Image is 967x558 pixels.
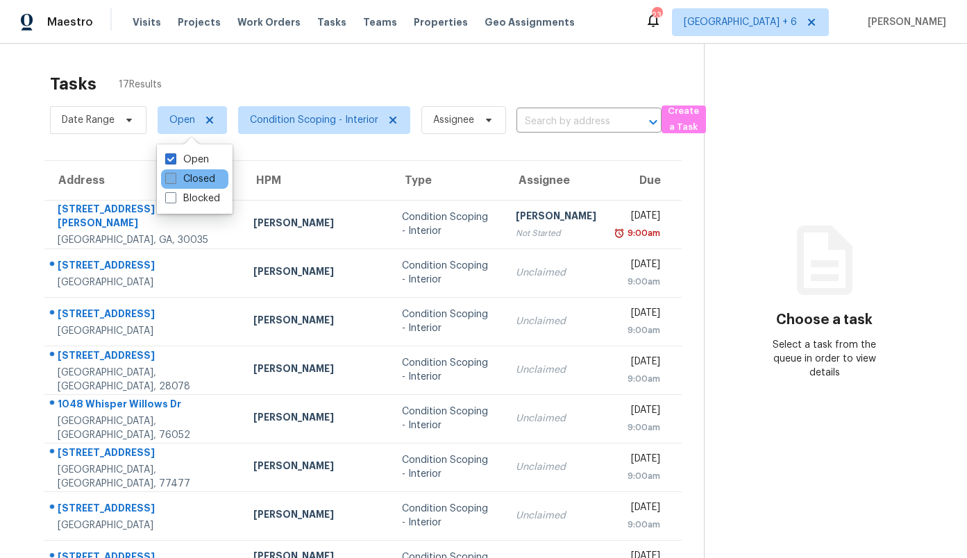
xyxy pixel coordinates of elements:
label: Closed [165,172,215,186]
div: 9:00am [619,518,660,532]
button: Create a Task [662,105,706,133]
div: 1048 Whisper Willows Dr [58,397,231,414]
div: Not Started [516,226,596,240]
span: Condition Scoping - Interior [250,113,378,127]
th: Address [44,161,242,200]
div: [PERSON_NAME] [516,209,596,226]
div: 9:00am [619,323,660,337]
div: Condition Scoping - Interior [402,502,494,530]
div: 9:00am [625,226,660,240]
div: [DATE] [619,403,660,421]
div: [GEOGRAPHIC_DATA], [GEOGRAPHIC_DATA], 28078 [58,366,231,394]
div: [DATE] [619,500,660,518]
span: Properties [414,15,468,29]
button: Open [644,112,663,132]
img: Overdue Alarm Icon [614,226,625,240]
th: HPM [242,161,391,200]
span: 17 Results [119,78,162,92]
div: [STREET_ADDRESS][PERSON_NAME] [58,202,231,233]
div: Unclaimed [516,412,596,425]
div: 234 [652,8,662,22]
div: Condition Scoping - Interior [402,405,494,432]
th: Type [391,161,505,200]
span: Maestro [47,15,93,29]
div: Condition Scoping - Interior [402,453,494,481]
span: Projects [178,15,221,29]
div: 9:00am [619,469,660,483]
div: Unclaimed [516,460,596,474]
div: [STREET_ADDRESS] [58,446,231,463]
div: Condition Scoping - Interior [402,259,494,287]
div: [GEOGRAPHIC_DATA] [58,276,231,289]
h3: Choose a task [776,313,873,327]
div: Select a task from the queue in order to view details [764,338,884,380]
div: [DATE] [619,452,660,469]
input: Search by address [516,111,623,133]
span: Assignee [433,113,474,127]
div: Unclaimed [516,266,596,280]
div: [DATE] [619,209,660,226]
div: [PERSON_NAME] [253,410,380,428]
div: 9:00am [619,372,660,386]
th: Assignee [505,161,607,200]
div: [PERSON_NAME] [253,216,380,233]
label: Open [165,153,209,167]
div: [PERSON_NAME] [253,313,380,330]
div: 9:00am [619,275,660,289]
div: [STREET_ADDRESS] [58,307,231,324]
div: [PERSON_NAME] [253,507,380,525]
span: [GEOGRAPHIC_DATA] + 6 [684,15,797,29]
div: Unclaimed [516,363,596,377]
div: [PERSON_NAME] [253,362,380,379]
span: Date Range [62,113,115,127]
span: Tasks [317,17,346,27]
div: [STREET_ADDRESS] [58,258,231,276]
div: [GEOGRAPHIC_DATA] [58,518,231,532]
span: Create a Task [669,103,699,135]
th: Due [607,161,682,200]
span: Teams [363,15,397,29]
div: [DATE] [619,355,660,372]
div: Unclaimed [516,509,596,523]
div: 9:00am [619,421,660,434]
span: Work Orders [237,15,301,29]
div: Condition Scoping - Interior [402,356,494,384]
span: Visits [133,15,161,29]
div: [STREET_ADDRESS] [58,348,231,366]
label: Blocked [165,192,220,205]
h2: Tasks [50,77,96,91]
div: [STREET_ADDRESS] [58,501,231,518]
div: Condition Scoping - Interior [402,307,494,335]
div: [GEOGRAPHIC_DATA], [GEOGRAPHIC_DATA], 76052 [58,414,231,442]
span: [PERSON_NAME] [862,15,946,29]
div: Condition Scoping - Interior [402,210,494,238]
div: [PERSON_NAME] [253,459,380,476]
div: [GEOGRAPHIC_DATA] [58,324,231,338]
div: Unclaimed [516,314,596,328]
div: [PERSON_NAME] [253,264,380,282]
div: [DATE] [619,257,660,275]
div: [GEOGRAPHIC_DATA], [GEOGRAPHIC_DATA], 77477 [58,463,231,491]
span: Open [169,113,195,127]
div: [GEOGRAPHIC_DATA], GA, 30035 [58,233,231,247]
span: Geo Assignments [485,15,575,29]
div: [DATE] [619,306,660,323]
